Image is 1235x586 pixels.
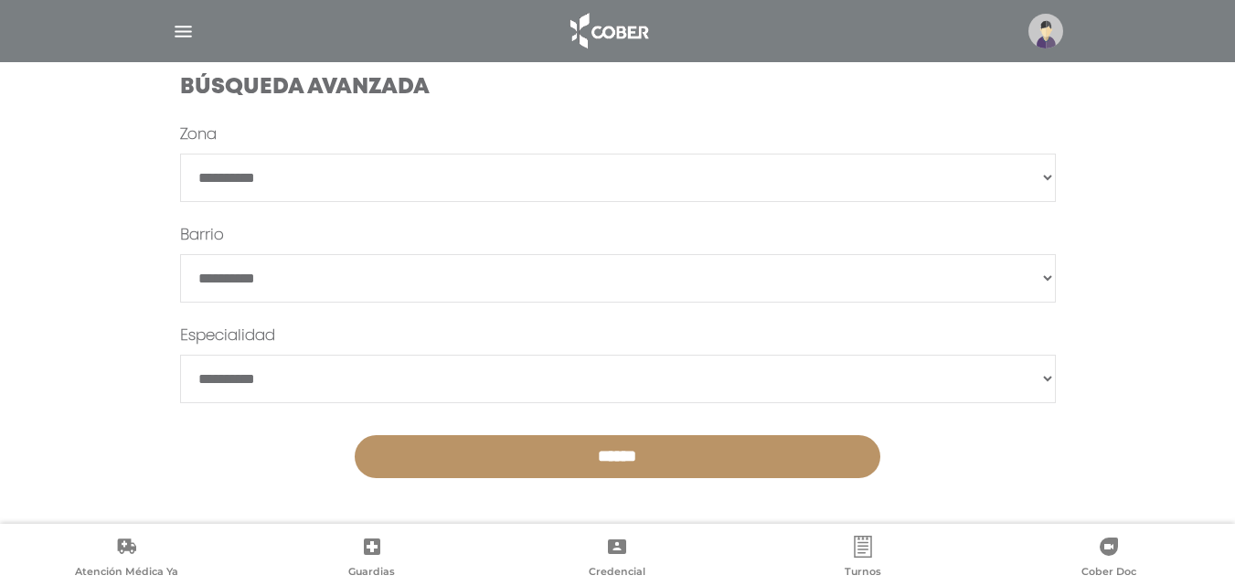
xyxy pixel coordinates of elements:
[1081,565,1136,581] span: Cober Doc
[1028,14,1063,48] img: profile-placeholder.svg
[180,225,224,247] label: Barrio
[180,124,217,146] label: Zona
[180,75,1056,101] h4: Búsqueda Avanzada
[172,20,195,43] img: Cober_menu-lines-white.svg
[845,565,881,581] span: Turnos
[250,536,495,582] a: Guardias
[589,565,645,581] span: Credencial
[180,325,275,347] label: Especialidad
[560,9,656,53] img: logo_cober_home-white.png
[495,536,740,582] a: Credencial
[740,536,986,582] a: Turnos
[985,536,1231,582] a: Cober Doc
[348,565,395,581] span: Guardias
[4,536,250,582] a: Atención Médica Ya
[75,565,178,581] span: Atención Médica Ya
